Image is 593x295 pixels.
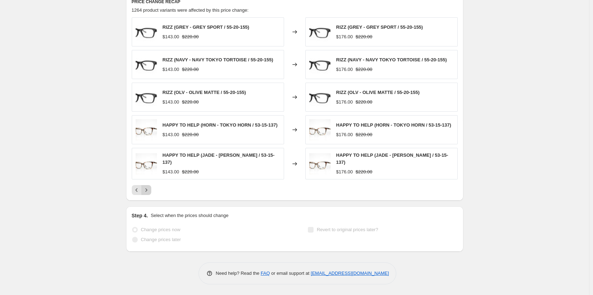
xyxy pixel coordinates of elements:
span: HAPPY TO HELP (JADE - [PERSON_NAME] / 53-15-137) [163,152,275,165]
img: 79384038_1_80x.jpg [309,54,331,75]
span: Change prices now [141,227,180,232]
div: $143.00 [163,66,179,73]
span: RIZZ (NAVY - NAVY TOKYO TORTOISE / 55-20-155) [336,57,447,62]
span: 1264 product variants were affected by this price change: [132,7,249,13]
div: $143.00 [163,168,179,176]
img: 79384038_1_80x.jpg [309,21,331,43]
strike: $220.00 [356,131,372,138]
span: HAPPY TO HELP (JADE - [PERSON_NAME] / 53-15-137) [336,152,448,165]
span: Revert to original prices later? [317,227,378,232]
span: or email support at [270,271,311,276]
strike: $220.00 [182,131,199,138]
span: RIZZ (NAVY - NAVY TOKYO TORTOISE / 55-20-155) [163,57,273,62]
div: $143.00 [163,33,179,40]
strike: $220.00 [182,99,199,106]
button: Next [141,185,151,195]
img: 79384049_1_80x.jpg [309,153,331,174]
div: $143.00 [163,99,179,106]
span: Need help? Read the [216,271,261,276]
strike: $220.00 [356,66,372,73]
div: $143.00 [163,131,179,138]
p: Select when the prices should change [151,212,228,219]
div: $176.00 [336,131,353,138]
strike: $220.00 [182,66,199,73]
strike: $220.00 [356,33,372,40]
img: 79384038_1_80x.jpg [309,87,331,108]
strike: $220.00 [356,168,372,176]
nav: Pagination [132,185,151,195]
span: RIZZ (OLV - OLIVE MATTE / 55-20-155) [163,90,246,95]
span: RIZZ (GREY - GREY SPORT / 55-20-155) [336,24,423,30]
div: $176.00 [336,33,353,40]
span: Change prices later [141,237,181,242]
img: 79384049_1_80x.jpg [309,119,331,140]
span: RIZZ (OLV - OLIVE MATTE / 55-20-155) [336,90,420,95]
div: $176.00 [336,168,353,176]
img: 79384038_1_80x.jpg [136,87,157,108]
img: 79384038_1_80x.jpg [136,54,157,75]
div: $176.00 [336,99,353,106]
div: $176.00 [336,66,353,73]
span: HAPPY TO HELP (HORN - TOKYO HORN / 53-15-137) [336,122,451,128]
h2: Step 4. [132,212,148,219]
span: RIZZ (GREY - GREY SPORT / 55-20-155) [163,24,249,30]
strike: $220.00 [182,33,199,40]
img: 79384049_1_80x.jpg [136,119,157,140]
img: 79384049_1_80x.jpg [136,153,157,174]
span: HAPPY TO HELP (HORN - TOKYO HORN / 53-15-137) [163,122,278,128]
strike: $220.00 [182,168,199,176]
button: Previous [132,185,142,195]
a: FAQ [261,271,270,276]
img: 79384038_1_80x.jpg [136,21,157,43]
strike: $220.00 [356,99,372,106]
a: [EMAIL_ADDRESS][DOMAIN_NAME] [311,271,389,276]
